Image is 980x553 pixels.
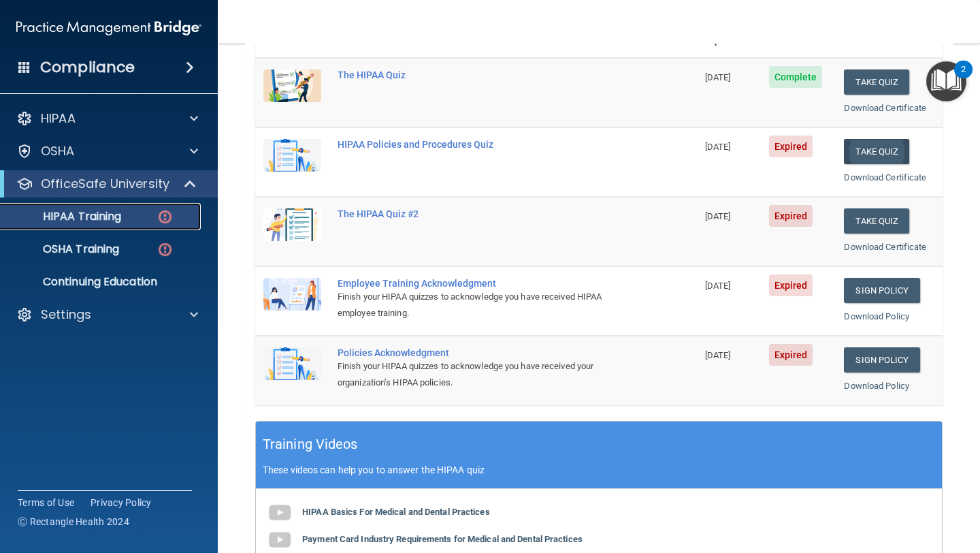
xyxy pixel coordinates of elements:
p: OfficeSafe University [41,176,169,192]
button: Take Quiz [844,208,909,234]
p: OSHA Training [9,242,119,256]
a: Download Certificate [844,172,926,183]
div: Finish your HIPAA quizzes to acknowledge you have received HIPAA employee training. [338,289,629,321]
img: danger-circle.6113f641.png [157,241,174,258]
p: These videos can help you to answer the HIPAA quiz [263,464,935,475]
span: [DATE] [705,72,731,82]
a: Sign Policy [844,347,919,373]
div: Employee Training Acknowledgment [338,278,629,289]
a: OSHA [16,143,198,159]
h5: Training Videos [263,432,358,456]
a: HIPAA [16,110,198,127]
a: OfficeSafe University [16,176,197,192]
img: gray_youtube_icon.38fcd6cc.png [266,499,293,526]
a: Download Certificate [844,103,926,113]
a: Download Policy [844,311,909,321]
span: [DATE] [705,350,731,360]
span: Complete [769,66,823,88]
a: Sign Policy [844,278,919,303]
b: Payment Card Industry Requirements for Medical and Dental Practices [302,534,583,544]
p: HIPAA Training [9,210,121,223]
span: Expired [769,344,813,366]
span: [DATE] [705,281,731,291]
span: Expired [769,274,813,296]
a: Privacy Policy [91,496,152,509]
button: Open Resource Center, 2 new notifications [926,61,966,101]
p: OSHA [41,143,75,159]
a: Download Policy [844,381,909,391]
h4: Compliance [40,58,135,77]
div: HIPAA Policies and Procedures Quiz [338,139,629,150]
a: Download Certificate [844,242,926,252]
iframe: Drift Widget Chat Controller [912,459,964,511]
span: Expired [769,205,813,227]
div: 2 [961,69,966,87]
p: Settings [41,306,91,323]
p: Continuing Education [9,275,195,289]
span: Expired [769,136,813,157]
div: The HIPAA Quiz [338,69,629,80]
img: PMB logo [16,14,201,42]
b: HIPAA Basics For Medical and Dental Practices [302,507,490,517]
span: [DATE] [705,142,731,152]
img: danger-circle.6113f641.png [157,208,174,225]
a: Terms of Use [18,496,74,509]
a: Settings [16,306,198,323]
span: Ⓒ Rectangle Health 2024 [18,515,129,528]
div: Policies Acknowledgment [338,347,629,358]
p: HIPAA [41,110,76,127]
button: Take Quiz [844,69,909,95]
button: Take Quiz [844,139,909,164]
div: The HIPAA Quiz #2 [338,208,629,219]
div: Finish your HIPAA quizzes to acknowledge you have received your organization’s HIPAA policies. [338,358,629,391]
span: [DATE] [705,211,731,221]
